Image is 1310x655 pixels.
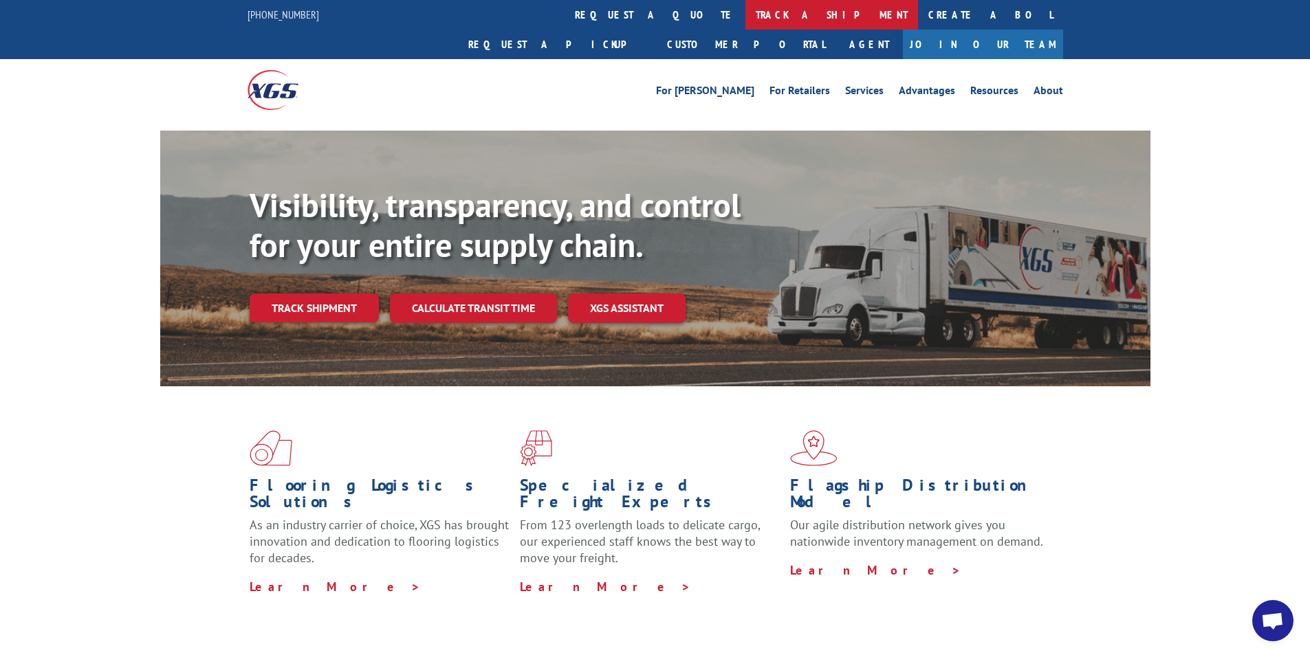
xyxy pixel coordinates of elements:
[790,477,1050,517] h1: Flagship Distribution Model
[790,430,838,466] img: xgs-icon-flagship-distribution-model-red
[458,30,657,59] a: Request a pickup
[657,30,836,59] a: Customer Portal
[1034,85,1063,100] a: About
[790,562,961,578] a: Learn More >
[769,85,830,100] a: For Retailers
[836,30,903,59] a: Agent
[520,430,552,466] img: xgs-icon-focused-on-flooring-red
[390,293,557,323] a: Calculate transit time
[845,85,884,100] a: Services
[250,517,509,566] span: As an industry carrier of choice, XGS has brought innovation and dedication to flooring logistics...
[970,85,1018,100] a: Resources
[250,293,379,322] a: Track shipment
[568,293,686,323] a: XGS ASSISTANT
[248,8,319,21] a: [PHONE_NUMBER]
[520,517,780,578] p: From 123 overlength loads to delicate cargo, our experienced staff knows the best way to move you...
[903,30,1063,59] a: Join Our Team
[899,85,955,100] a: Advantages
[250,430,292,466] img: xgs-icon-total-supply-chain-intelligence-red
[250,184,741,266] b: Visibility, transparency, and control for your entire supply chain.
[520,477,780,517] h1: Specialized Freight Experts
[520,579,691,595] a: Learn More >
[250,477,510,517] h1: Flooring Logistics Solutions
[250,579,421,595] a: Learn More >
[656,85,754,100] a: For [PERSON_NAME]
[1252,600,1293,641] a: Open chat
[790,517,1043,549] span: Our agile distribution network gives you nationwide inventory management on demand.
